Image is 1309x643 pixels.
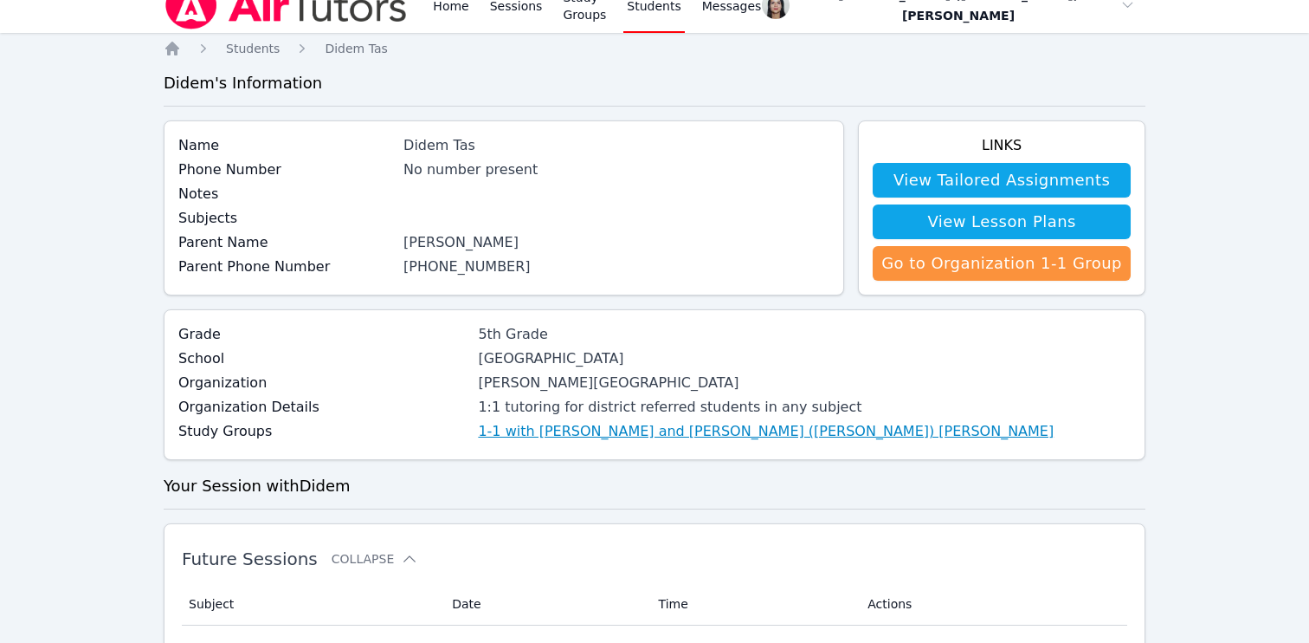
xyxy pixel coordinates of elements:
[403,159,829,180] div: No number present
[178,159,393,180] label: Phone Number
[178,257,393,277] label: Parent Phone Number
[178,373,467,393] label: Organization
[164,40,1145,57] nav: Breadcrumb
[478,397,1054,418] div: 1:1 tutoring for district referred students in any subject
[178,184,393,205] label: Notes
[178,324,467,345] label: Grade
[178,421,467,442] label: Study Groups
[478,373,1054,393] div: [PERSON_NAME][GEOGRAPHIC_DATA]
[332,550,418,568] button: Collapse
[403,232,829,253] div: [PERSON_NAME]
[873,135,1131,156] h4: Links
[226,42,280,55] span: Students
[178,135,393,156] label: Name
[873,246,1131,281] a: Go to Organization 1-1 Group
[164,474,1145,498] h3: Your Session with Didem
[325,40,387,57] a: Didem Tas
[182,583,442,626] th: Subject
[182,549,318,569] span: Future Sessions
[164,71,1145,95] h3: Didem 's Information
[226,40,280,57] a: Students
[478,421,1054,442] a: 1-1 with [PERSON_NAME] and [PERSON_NAME] ([PERSON_NAME]) [PERSON_NAME]
[403,258,531,275] a: [PHONE_NUMBER]
[442,583,648,626] th: Date
[178,397,467,418] label: Organization Details
[325,42,387,55] span: Didem Tas
[178,348,467,369] label: School
[873,163,1131,198] a: View Tailored Assignments
[178,208,393,229] label: Subjects
[873,205,1131,239] a: View Lesson Plans
[478,348,1054,369] div: [GEOGRAPHIC_DATA]
[648,583,858,626] th: Time
[478,324,1054,345] div: 5th Grade
[178,232,393,253] label: Parent Name
[857,583,1127,626] th: Actions
[403,135,829,156] div: Didem Tas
